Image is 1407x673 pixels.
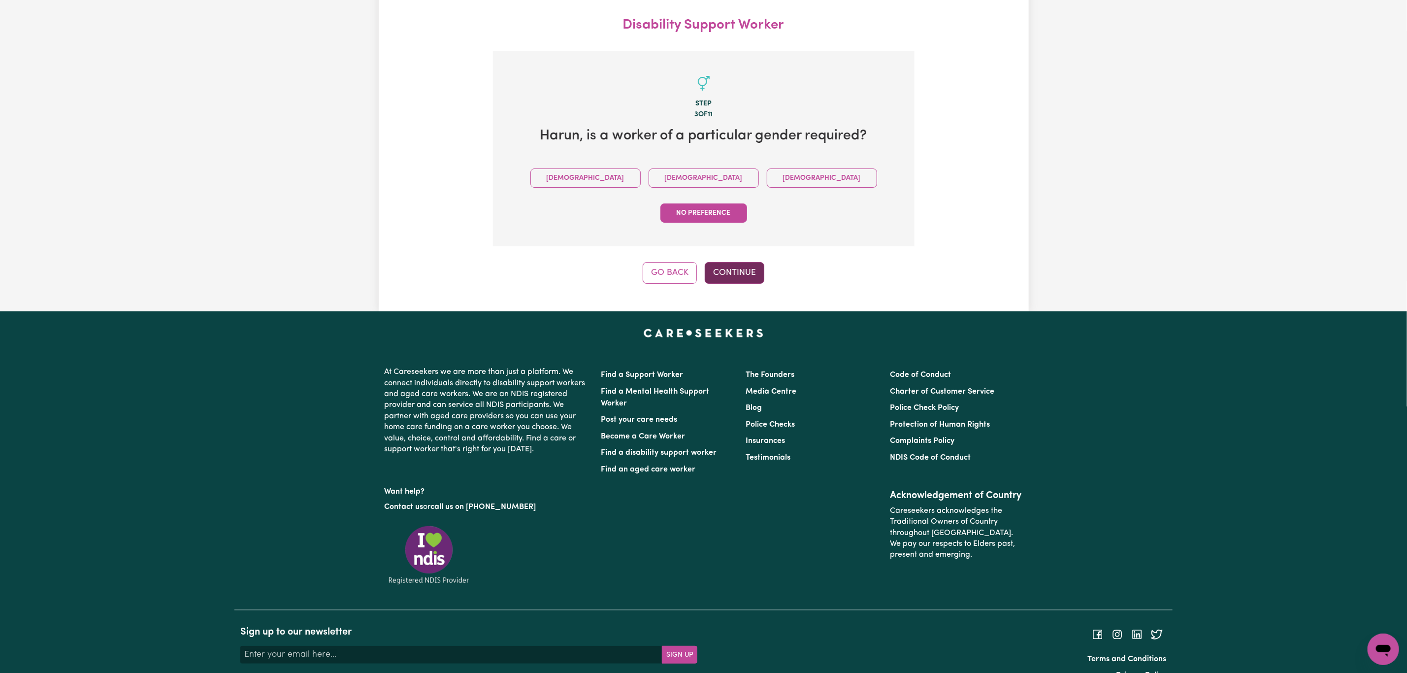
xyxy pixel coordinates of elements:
[509,109,899,120] div: 3 of 11
[1092,631,1104,639] a: Follow Careseekers on Facebook
[509,128,899,145] h2: Harun , is a worker of a particular gender required?
[890,388,994,396] a: Charter of Customer Service
[1151,631,1163,639] a: Follow Careseekers on Twitter
[890,454,971,462] a: NDIS Code of Conduct
[601,371,684,379] a: Find a Support Worker
[530,168,641,188] button: [DEMOGRAPHIC_DATA]
[1368,634,1399,665] iframe: Button to launch messaging window, conversation in progress
[1112,631,1123,639] a: Follow Careseekers on Instagram
[746,388,796,396] a: Media Centre
[746,437,785,445] a: Insurances
[509,99,899,109] div: Step
[240,626,697,638] h2: Sign up to our newsletter
[746,454,790,462] a: Testimonials
[705,262,764,284] button: Continue
[746,371,794,379] a: The Founders
[890,404,959,412] a: Police Check Policy
[385,498,589,516] p: or
[385,482,589,497] p: Want help?
[601,433,686,440] a: Become a Care Worker
[660,203,747,223] button: No preference
[601,416,678,424] a: Post your care needs
[431,503,536,511] a: call us on [PHONE_NUMBER]
[746,404,762,412] a: Blog
[385,363,589,459] p: At Careseekers we are more than just a platform. We connect individuals directly to disability su...
[662,646,697,664] button: Subscribe
[601,388,710,407] a: Find a Mental Health Support Worker
[890,421,990,429] a: Protection of Human Rights
[493,15,915,35] div: Disability Support Worker
[1088,655,1167,663] a: Terms and Conditions
[644,329,763,337] a: Careseekers home page
[643,262,697,284] button: Go Back
[890,490,1022,502] h2: Acknowledgement of Country
[649,168,759,188] button: [DEMOGRAPHIC_DATA]
[890,437,954,445] a: Complaints Policy
[746,421,795,429] a: Police Checks
[767,168,877,188] button: [DEMOGRAPHIC_DATA]
[385,503,424,511] a: Contact us
[601,449,717,457] a: Find a disability support worker
[601,466,696,473] a: Find an aged care worker
[1131,631,1143,639] a: Follow Careseekers on LinkedIn
[385,524,473,586] img: Registered NDIS provider
[890,502,1022,565] p: Careseekers acknowledges the Traditional Owners of Country throughout [GEOGRAPHIC_DATA]. We pay o...
[890,371,951,379] a: Code of Conduct
[240,646,662,664] input: Enter your email here...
